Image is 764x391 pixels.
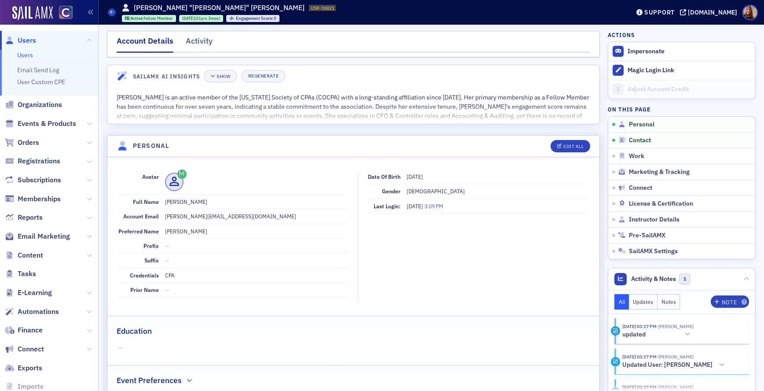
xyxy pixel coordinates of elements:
[18,288,52,298] span: E-Learning
[226,15,279,22] div: Engagement Score: 0
[5,138,39,148] a: Orders
[133,141,169,151] h4: Personal
[18,156,60,166] span: Registrations
[407,173,423,180] span: [DATE]
[742,5,758,20] span: Profile
[407,203,424,210] span: [DATE]
[368,173,400,180] span: Date of Birth
[629,184,652,192] span: Connect
[18,194,61,204] span: Memberships
[5,288,52,298] a: E-Learning
[204,70,237,82] button: Show
[123,213,159,220] span: Account Email
[118,343,589,353] span: —
[622,361,728,370] button: Updated User: [PERSON_NAME]
[628,66,751,74] div: Magic Login Link
[165,242,169,249] span: —
[134,3,305,13] h1: [PERSON_NAME] "[PERSON_NAME]" [PERSON_NAME]
[688,8,737,16] div: [DOMAIN_NAME]
[18,175,61,185] span: Subscriptions
[165,286,169,293] span: —
[631,274,676,284] span: Activity & Notes
[18,325,43,335] span: Finance
[53,6,73,21] a: View Homepage
[18,269,36,279] span: Tasks
[179,15,223,22] div: 1994-07-01 00:00:00
[5,119,76,129] a: Events & Products
[608,105,756,113] h4: On this page
[680,9,740,15] button: [DOMAIN_NAME]
[217,74,230,79] div: Show
[563,144,584,149] div: Edit All
[18,363,42,373] span: Exports
[18,119,76,129] span: Events & Products
[182,15,220,21] div: (31yrs 3mos)
[117,375,182,386] h2: Event Preferences
[608,31,635,39] h4: Actions
[5,269,36,279] a: Tasks
[622,361,713,369] h5: Updated User: [PERSON_NAME]
[374,203,400,210] span: Last Login:
[5,363,42,373] a: Exports
[165,257,169,264] span: —
[133,198,159,205] span: Full Name
[622,331,646,339] h5: updated
[5,175,61,185] a: Subscriptions
[18,213,43,222] span: Reports
[130,286,159,293] span: Prior Name
[629,232,665,240] span: Pre-SailAMX
[59,6,73,19] img: SailAMX
[5,325,43,335] a: Finance
[622,354,657,360] time: 10/2/2025 03:17 PM
[17,66,59,74] a: Email Send Log
[17,78,65,86] a: User Custom CPE
[165,209,349,223] dd: [PERSON_NAME][EMAIL_ADDRESS][DOMAIN_NAME]
[628,48,665,55] button: Impersonate
[18,100,62,110] span: Organizations
[236,15,274,21] span: Engagement Score :
[629,152,644,160] span: Work
[182,15,195,21] span: [DATE]
[5,156,60,166] a: Registrations
[679,273,690,284] span: 1
[12,6,53,20] img: SailAMX
[18,307,59,317] span: Automations
[165,224,349,238] dd: [PERSON_NAME]
[5,36,36,45] a: Users
[629,168,690,176] span: Marketing & Tracking
[5,194,61,204] a: Memberships
[722,300,737,305] div: Note
[186,35,213,52] div: Activity
[125,15,173,21] a: Active Fellow Member
[311,5,334,11] span: USR-18821
[611,357,620,366] div: Activity
[608,61,755,80] button: Magic Login Link
[143,242,159,249] span: Prefix
[133,72,200,80] h4: SailAMX AI Insights
[5,100,62,110] a: Organizations
[644,8,675,16] div: Support
[424,203,443,210] span: 3:09 PM
[17,51,33,59] a: Users
[130,272,159,279] span: Credentials
[657,384,694,390] span: Sheila Duggan
[236,16,277,21] div: 0
[242,70,285,82] button: Regenerate
[629,136,651,144] span: Contact
[18,138,39,148] span: Orders
[143,15,173,21] span: Fellow Member
[117,35,173,53] div: Account Details
[18,251,43,260] span: Content
[407,184,589,198] dd: [DEMOGRAPHIC_DATA]
[608,80,755,99] a: Adjust Account Credit
[611,326,620,336] div: Update
[5,232,70,241] a: Email Marketing
[622,384,657,390] time: 10/2/2025 03:17 PM
[382,188,400,195] span: Gender
[629,247,678,255] span: SailAMX Settings
[629,294,657,310] button: Updates
[657,323,694,329] span: Sheila Duggan
[118,228,159,235] span: Preferred Name
[165,195,349,209] dd: [PERSON_NAME]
